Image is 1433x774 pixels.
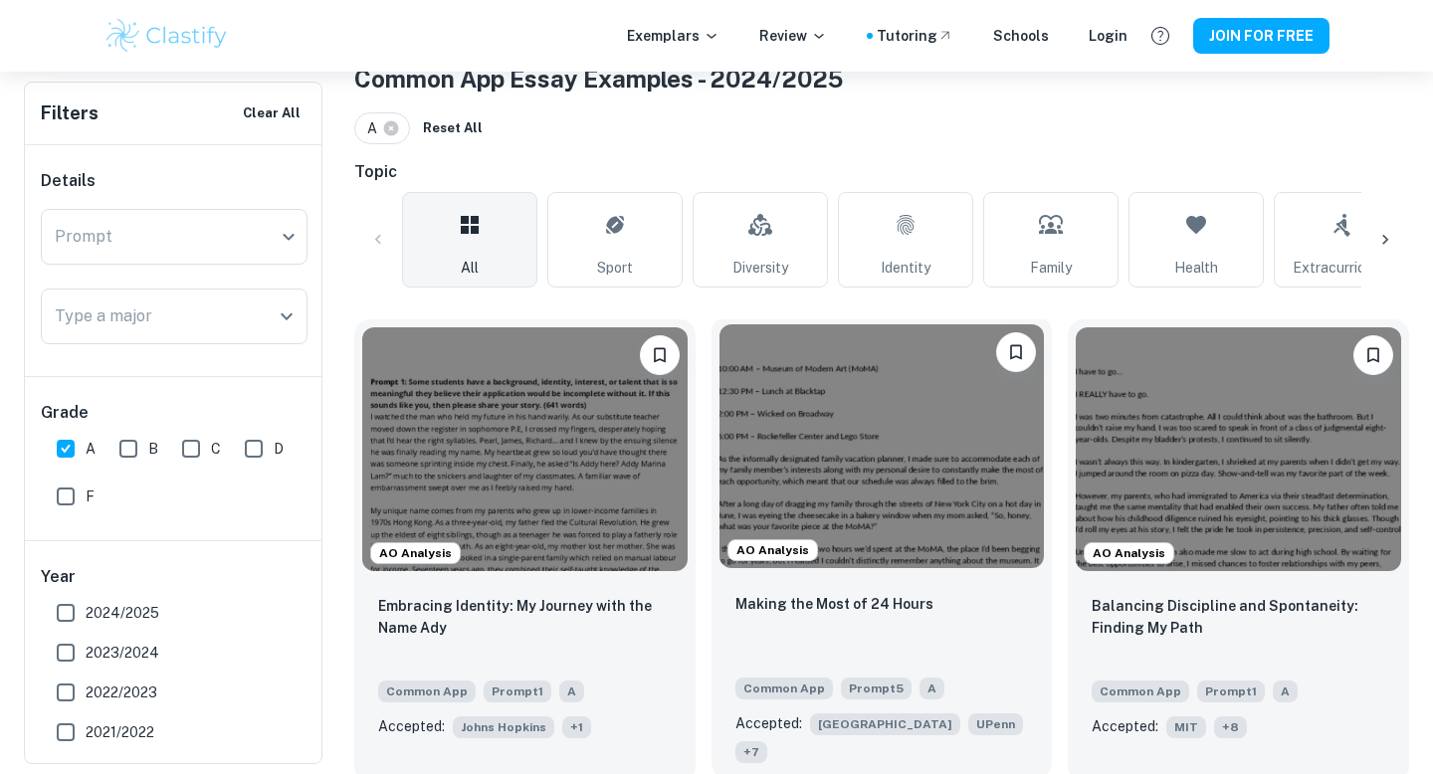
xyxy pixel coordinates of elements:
img: undefined Common App example thumbnail: Balancing Discipline and Spontaneity: Fi [1076,327,1401,571]
span: MIT [1166,716,1206,738]
span: A [559,680,584,702]
span: + 8 [1214,716,1247,738]
span: A [367,117,386,139]
span: Diversity [732,257,788,279]
span: 2021/2022 [86,721,154,743]
span: 2022/2023 [86,681,157,703]
img: Clastify logo [103,16,230,56]
button: JOIN FOR FREE [1193,18,1330,54]
span: A [86,438,96,460]
span: + 1 [562,716,591,738]
div: A [354,112,410,144]
button: Please log in to bookmark exemplars [640,335,680,375]
button: Reset All [418,113,488,143]
span: Health [1174,257,1218,279]
span: 2023/2024 [86,642,159,664]
span: Common App [378,680,476,702]
h6: Details [41,169,307,193]
span: D [274,438,284,460]
button: Clear All [238,98,306,128]
span: A [1273,680,1298,702]
img: undefined Common App example thumbnail: Embracing Identity: My Journey with the [362,327,688,571]
span: + 7 [735,741,767,763]
p: Embracing Identity: My Journey with the Name Ady [378,595,672,639]
span: F [86,485,95,507]
span: UPenn [968,713,1023,735]
img: undefined Common App example thumbnail: Making the Most of 24 Hours [719,324,1045,568]
h6: Filters [41,99,99,127]
span: Identity [881,257,930,279]
span: Johns Hopkins [453,716,554,738]
span: Prompt 5 [841,677,912,699]
p: Making the Most of 24 Hours [735,593,933,615]
h1: Common App Essay Examples - 2024/2025 [354,61,1409,97]
button: Please log in to bookmark exemplars [1353,335,1393,375]
button: Open [273,302,301,330]
span: Extracurricular [1293,257,1390,279]
h6: Year [41,565,307,589]
p: Accepted: [735,712,802,734]
span: Common App [735,677,833,699]
span: AO Analysis [1085,544,1173,562]
span: C [211,438,221,460]
span: Prompt 1 [1197,680,1265,702]
p: Accepted: [1092,715,1158,737]
span: Common App [1092,680,1189,702]
span: A [920,677,944,699]
span: AO Analysis [371,544,460,562]
button: Please log in to bookmark exemplars [996,332,1036,372]
p: Accepted: [378,715,445,737]
span: 2024/2025 [86,602,159,624]
a: Login [1089,25,1127,47]
button: Help and Feedback [1143,19,1177,53]
h6: Topic [354,160,1409,184]
a: Tutoring [877,25,953,47]
span: AO Analysis [728,541,817,559]
span: [GEOGRAPHIC_DATA] [810,713,960,735]
span: Prompt 1 [484,680,551,702]
a: Schools [993,25,1049,47]
p: Exemplars [627,25,719,47]
h6: Grade [41,401,307,425]
span: B [148,438,158,460]
span: Family [1030,257,1072,279]
p: Balancing Discipline and Spontaneity: Finding My Path [1092,595,1385,639]
p: Review [759,25,827,47]
span: All [461,257,479,279]
span: Sport [597,257,633,279]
